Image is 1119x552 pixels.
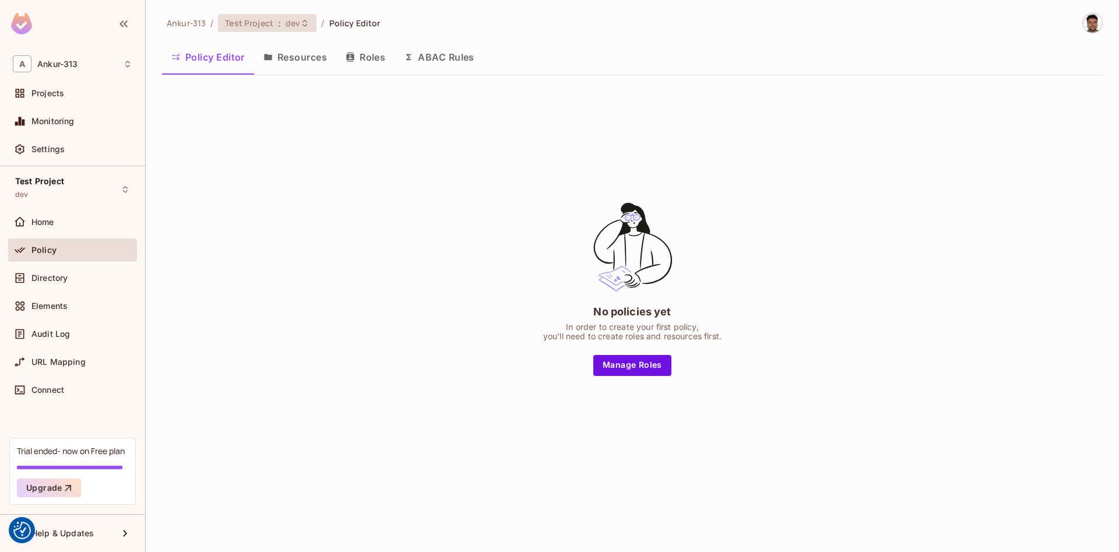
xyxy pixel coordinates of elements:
img: Vladimir Shopov [1083,13,1102,33]
img: Revisit consent button [13,522,31,539]
span: Test Project [225,17,273,29]
li: / [321,17,324,29]
span: Settings [31,145,65,154]
button: Manage Roles [593,355,671,376]
span: : [277,19,281,28]
button: Consent Preferences [13,522,31,539]
span: Monitoring [31,117,75,126]
button: Roles [336,43,395,72]
span: Workspace: Ankur-313 [37,59,78,69]
li: / [210,17,213,29]
span: Home [31,217,54,227]
span: Elements [31,301,68,311]
span: the active workspace [167,17,206,29]
span: Test Project [15,177,64,186]
button: Resources [254,43,336,72]
div: No policies yet [593,304,671,319]
button: Upgrade [17,479,81,497]
div: Trial ended- now on Free plan [17,445,125,456]
span: Connect [31,385,64,395]
span: Policy Editor [329,17,381,29]
span: A [13,55,31,72]
button: ABAC Rules [395,43,484,72]
span: Help & Updates [31,529,94,538]
div: In order to create your first policy, you'll need to create roles and resources first. [543,322,722,341]
span: Projects [31,89,64,98]
img: SReyMgAAAABJRU5ErkJggg== [11,13,32,34]
span: Policy [31,245,57,255]
span: Directory [31,273,68,283]
span: URL Mapping [31,357,86,367]
span: dev [15,190,28,199]
button: Policy Editor [162,43,254,72]
span: Audit Log [31,329,70,339]
span: dev [286,17,300,29]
